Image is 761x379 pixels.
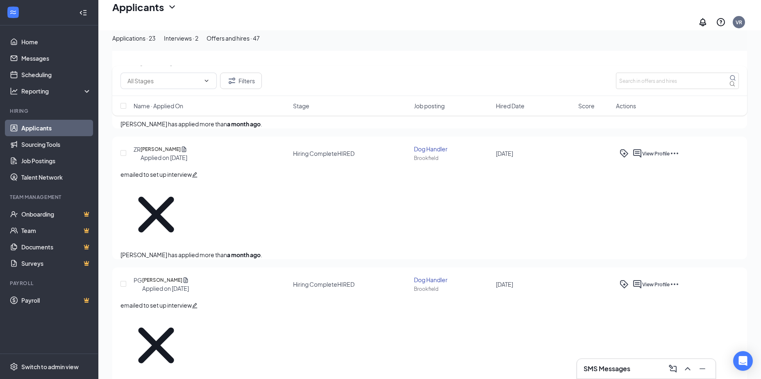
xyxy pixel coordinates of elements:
svg: Cross [120,179,192,250]
a: TeamCrown [21,222,91,239]
div: Payroll [10,280,90,287]
span: Job posting [414,102,445,110]
span: Stage [293,102,309,110]
div: Brookfield [414,285,491,292]
h3: SMS Messages [584,364,630,373]
span: Actions [616,102,636,110]
div: Hiring Complete [293,280,337,288]
div: Hiring [10,107,90,114]
a: Home [21,34,91,50]
input: All Stages [127,76,200,85]
div: Brookfield [414,155,491,162]
button: ComposeMessage [666,362,679,375]
a: PayrollCrown [21,292,91,308]
div: Hiring Complete [293,149,337,158]
b: a month ago [227,251,261,258]
a: Applicants [21,120,91,136]
a: OnboardingCrown [21,206,91,222]
svg: ChevronDown [203,78,210,84]
span: Hired Date [496,102,525,110]
a: Sourcing Tools [21,136,91,153]
svg: ActiveChat [632,148,642,158]
span: edit [192,303,198,308]
a: Talent Network [21,169,91,185]
div: Reporting [21,87,92,95]
div: Team Management [10,194,90,201]
a: Job Postings [21,153,91,169]
div: HIRED [337,149,354,158]
svg: ComposeMessage [668,364,678,374]
p: [PERSON_NAME] has applied more than . [120,119,739,128]
div: PG [134,276,142,284]
svg: ChevronDown [167,2,177,12]
svg: ActiveTag [619,279,629,289]
div: Dog Handler [414,145,491,153]
div: Applied on [DATE] [141,153,187,162]
span: Name · Applied On [134,102,183,110]
input: Search in offers and hires [616,73,739,89]
div: Switch to admin view [21,363,79,371]
button: Minimize [696,362,709,375]
div: HIRED [337,280,354,288]
div: Dog Handler [414,276,491,284]
a: SurveysCrown [21,255,91,272]
div: Open Intercom Messenger [733,351,753,371]
div: Offers and hires · 47 [207,34,260,43]
span: emailed to set up interview [120,171,192,178]
div: Interviews · 2 [164,34,198,43]
a: Messages [21,50,91,66]
svg: Notifications [698,17,708,27]
span: Score [578,102,595,110]
span: emailed to set up interview [120,301,192,309]
svg: Analysis [10,87,18,95]
svg: WorkstreamLogo [9,8,17,16]
button: View Profile [642,279,670,289]
div: VR [736,19,742,26]
svg: Ellipses [670,148,679,158]
span: View Profile [642,281,670,288]
div: ZR [134,145,141,153]
div: Applications · 23 [112,34,156,43]
span: [DATE] [496,281,513,288]
svg: Filter [227,76,237,86]
button: ChevronUp [681,362,694,375]
a: Scheduling [21,66,91,83]
svg: ChevronUp [683,364,693,374]
svg: ActiveTag [619,148,629,158]
b: a month ago [227,120,261,128]
h5: [PERSON_NAME] [142,276,182,284]
h5: [PERSON_NAME] [141,145,181,153]
button: Filter Filters [220,73,262,89]
svg: Minimize [697,364,707,374]
svg: ActiveChat [632,279,642,289]
svg: Ellipses [670,279,679,289]
svg: Document [182,276,189,284]
div: Applied on [DATE] [142,284,189,292]
svg: Document [181,145,187,153]
svg: QuestionInfo [716,17,726,27]
button: View Profile [642,148,670,158]
a: DocumentsCrown [21,239,91,255]
svg: Collapse [79,9,87,17]
span: View Profile [642,151,670,157]
svg: Settings [10,363,18,371]
p: [PERSON_NAME] has applied more than . [120,250,739,259]
span: edit [192,172,198,178]
span: [DATE] [496,150,513,157]
svg: MagnifyingGlass [729,75,736,81]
